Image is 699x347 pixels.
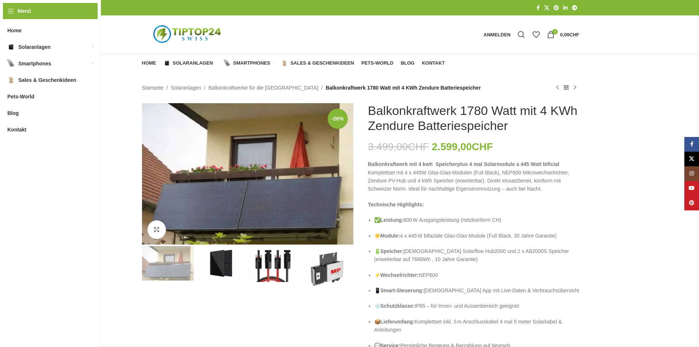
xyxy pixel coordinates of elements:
strong: Wechselrichter: [381,272,419,278]
span: Smartphones [18,57,51,70]
a: Facebook Social Link [684,137,699,152]
img: Smartphones [7,60,15,67]
span: Home [142,60,156,66]
strong: Smart-Steuerung: [381,288,424,293]
strong: Balkonkraftwerk mit 4 kwh Speicherplus 4 mal Solarmodule a 445 Watt bificial [368,161,560,167]
span: Pets-World [361,60,393,66]
a: Vorheriges Produkt [553,83,562,92]
span: 0 [552,29,558,35]
span: Balkonkraftwerk 1780 Watt mit 4 KWh Zendure Batteriespeicher [326,84,481,92]
span: CHF [408,141,429,152]
a: YouTube Social Link [684,181,699,196]
span: Blog [7,106,19,120]
span: Home [7,24,22,37]
img: Sales & Geschenkideen [281,60,288,66]
a: Facebook Social Link [534,3,542,13]
p: 🌧️ IP65 – für Innen- und Aussenbereich geeignet [374,302,579,310]
p: 📱 [DEMOGRAPHIC_DATA] App mit Live-Daten & Verbrauchsübersicht [374,286,579,294]
span: Kontakt [7,123,26,136]
a: Smartphones [224,56,274,71]
p: 📦 Komplettset inkl. 5 m Anschlusskabel 4 mal 5 meter Solarkabel & Anleitungen [374,318,579,334]
img: MC4 Anschlusskabel [248,246,300,282]
span: Anmelden [484,32,511,37]
strong: Lieferumfang: [381,319,415,325]
p: 🔋 [DEMOGRAPHIC_DATA] Solarflow Hub2000 und 2 x AB2000S Speicher (erweiterbar auf 7680Wh , 10 Jahr... [374,247,579,264]
span: CHF [472,141,493,152]
a: LinkedIn Social Link [561,3,570,13]
span: Solaranlagen [173,60,213,66]
bdi: 0,00 [560,32,579,37]
bdi: 2.599,00 [432,141,493,152]
span: -26% [328,109,348,129]
a: Blog [401,56,415,71]
span: Sales & Geschenkideen [290,60,354,66]
span: Solaranlagen [18,40,51,54]
a: Balkonkraftwerke für die [GEOGRAPHIC_DATA] [208,84,318,92]
a: 0 0,00CHF [543,27,583,42]
strong: Technische Highlights: [368,202,424,207]
span: CHF [569,32,579,37]
span: Kontakt [422,60,445,66]
a: Logo der Website [142,31,234,37]
a: Kontakt [422,56,445,71]
p: Komplettset mit 4 x 445W Glas-Glas-Modulen (Full Black), NEP600 Mikrowechselrichter, Zendure PV-H... [368,160,579,193]
span: Smartphones [233,60,270,66]
img: Balkonkraftwerk 1780 Watt mit 4 KWh Zendure Batteriespeicher [142,246,194,281]
span: Menü [18,7,31,15]
a: Instagram Social Link [684,166,699,181]
a: Suche [514,27,529,42]
a: Solaranlagen [171,84,201,92]
a: Solaranlagen [164,56,217,71]
img: Sales & Geschenkideen [7,76,15,84]
nav: Breadcrumb [142,84,481,92]
a: Pets-World [361,56,393,71]
h1: Balkonkraftwerk 1780 Watt mit 4 KWh Zendure Batteriespeicher [368,103,579,133]
a: X Social Link [542,3,551,13]
div: Meine Wunschliste [529,27,543,42]
a: Anmelden [480,27,514,42]
a: Pinterest Social Link [684,196,699,210]
p: ✅ 600 W Ausgangsleistung (netzkonform CH) [374,216,579,224]
p: ☀️ 4 x 445 W bifaziale Glas-Glas-Module (Full Black, 30 Jahre Garantie) [374,232,579,240]
span: Sales & Geschenkideen [18,73,76,87]
a: Nächstes Produkt [571,83,579,92]
strong: Module: [381,233,400,239]
a: Home [142,56,156,71]
span: Pets-World [7,90,34,103]
strong: Leistung: [381,217,404,223]
div: Hauptnavigation [138,56,449,71]
img: Balkonkraftwerke mit edlem Schwarz Schwarz Design [195,246,247,281]
img: Solaranlagen [164,60,170,66]
strong: Schutzklasse: [381,303,415,309]
img: Solaranlagen [7,43,15,51]
img: Nep600 Wechselrichter [302,246,353,292]
a: Telegram Social Link [570,3,579,13]
strong: Speicher: [381,248,404,254]
bdi: 3.499,00 [368,141,429,152]
a: Pinterest Social Link [551,3,561,13]
span: Blog [401,60,415,66]
img: Steckerkraftwerk [142,103,353,245]
a: Sales & Geschenkideen [281,56,354,71]
a: X Social Link [684,152,699,166]
p: ⚡ NEP600 [374,271,579,279]
img: Smartphones [224,60,230,66]
a: Startseite [142,84,164,92]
